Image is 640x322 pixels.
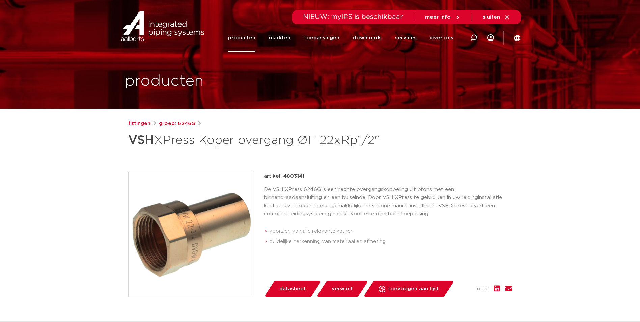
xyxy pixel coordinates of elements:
[128,134,154,146] strong: VSH
[483,15,500,20] span: sluiten
[388,284,439,294] span: toevoegen aan lijst
[264,186,512,218] p: De VSH XPress 6246G is een rechte overgangskoppeling uit brons met een binnendraadaansluiting en ...
[128,130,382,151] h1: XPress Koper overgang ØF 22xRp1/2"
[332,284,353,294] span: verwant
[269,226,512,237] li: voorzien van alle relevante keuren
[395,24,417,52] a: services
[304,24,339,52] a: toepassingen
[353,24,382,52] a: downloads
[264,172,304,180] p: artikel: 4803141
[303,14,403,20] span: NIEUW: myIPS is beschikbaar
[425,14,461,20] a: meer info
[269,24,290,52] a: markten
[430,24,453,52] a: over ons
[487,24,494,52] div: my IPS
[477,285,489,293] span: deel:
[316,281,368,297] a: verwant
[129,172,253,297] img: Product Image for VSH XPress Koper overgang ØF 22xRp1/2"
[228,24,255,52] a: producten
[159,119,195,128] a: groep: 6246G
[425,15,451,20] span: meer info
[264,281,321,297] a: datasheet
[279,284,306,294] span: datasheet
[269,236,512,247] li: duidelijke herkenning van materiaal en afmeting
[128,119,150,128] a: fittingen
[483,14,510,20] a: sluiten
[124,71,204,92] h1: producten
[228,24,453,52] nav: Menu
